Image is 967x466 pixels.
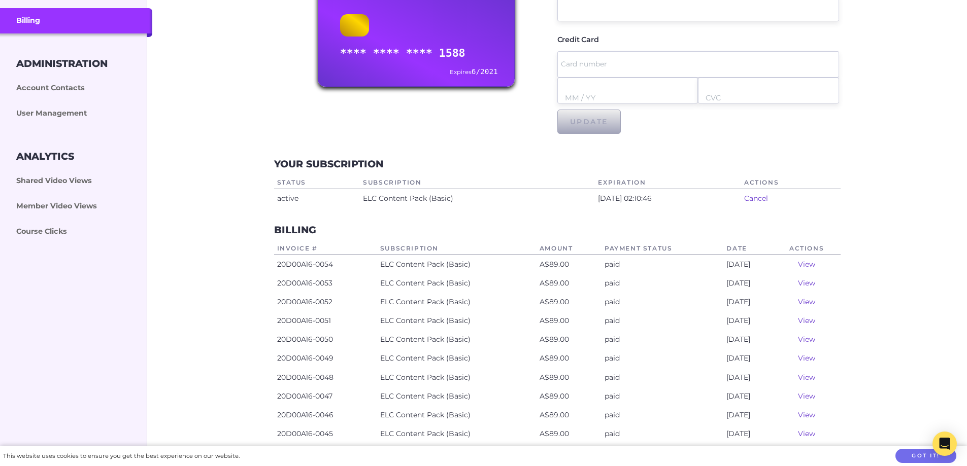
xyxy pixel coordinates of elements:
h3: Billing [274,224,316,236]
td: [DATE] [723,274,773,293]
td: ELC Content Pack (Basic) [377,387,537,406]
th: Subscription [377,242,537,255]
h3: Administration [16,58,108,69]
td: [DATE] [723,311,773,330]
th: Status [274,176,360,189]
td: A$89.00 [537,349,602,368]
td: ELC Content Pack (Basic) [377,443,537,462]
small: Expires [450,68,472,76]
td: paid [602,274,723,293]
td: [DATE] [723,406,773,424]
th: Subscription [360,176,595,189]
button: Update [557,110,621,134]
td: paid [602,387,723,406]
td: [DATE] 02:10:46 [595,189,741,208]
td: ELC Content Pack (Basic) [377,311,537,330]
td: ELC Content Pack (Basic) [377,424,537,443]
td: active [274,189,360,208]
td: [DATE] [723,443,773,462]
td: [DATE] [723,387,773,406]
td: 20D00A16-0046 [274,406,377,424]
td: A$89.00 [537,387,602,406]
th: Amount [537,242,602,255]
td: A$89.00 [537,293,602,311]
td: [DATE] [723,293,773,311]
th: Payment Status [602,242,723,255]
td: [DATE] [723,424,773,443]
td: A$89.00 [537,424,602,443]
td: paid [602,330,723,349]
label: Credit Card [557,36,599,43]
td: ELC Content Pack (Basic) [377,368,537,387]
a: View [798,316,815,325]
h3: Your subscription [274,158,383,170]
a: Cancel [744,194,768,203]
td: 20D00A16-0044 [274,443,377,462]
td: paid [602,368,723,387]
td: paid [602,424,723,443]
div: 6/2021 [450,65,498,79]
td: A$89.00 [537,406,602,424]
td: ELC Content Pack (Basic) [377,255,537,274]
td: 20D00A16-0053 [274,274,377,293]
a: View [798,391,815,401]
button: Got it! [895,449,956,463]
td: ELC Content Pack (Basic) [377,293,537,311]
a: View [798,297,815,306]
th: Actions [741,176,841,189]
td: paid [602,443,723,462]
div: Open Intercom Messenger [932,432,957,456]
td: ELC Content Pack (Basic) [377,274,537,293]
td: 20D00A16-0047 [274,387,377,406]
td: [DATE] [723,349,773,368]
div: This website uses cookies to ensure you get the best experience on our website. [3,451,240,461]
td: ELC Content Pack (Basic) [377,330,537,349]
td: [DATE] [723,255,773,274]
th: Actions [773,242,841,255]
td: paid [602,293,723,311]
td: 20D00A16-0050 [274,330,377,349]
input: CVC [706,85,831,111]
td: 20D00A16-0048 [274,368,377,387]
td: [DATE] [723,368,773,387]
td: [DATE] [723,330,773,349]
td: A$89.00 [537,255,602,274]
a: View [798,353,815,363]
th: Invoice # [274,242,377,255]
a: View [798,260,815,269]
td: paid [602,311,723,330]
td: 20D00A16-0045 [274,424,377,443]
td: paid [602,255,723,274]
td: ELC Content Pack (Basic) [377,349,537,368]
a: View [798,410,815,419]
td: ELC Content Pack (Basic) [360,189,595,208]
td: A$89.00 [537,311,602,330]
th: Expiration [595,176,741,189]
th: Date [723,242,773,255]
h3: Analytics [16,151,74,162]
td: A$89.00 [537,274,602,293]
td: A$89.00 [537,330,602,349]
a: View [798,429,815,438]
a: View [798,373,815,382]
td: ELC Content Pack (Basic) [377,406,537,424]
td: paid [602,406,723,424]
input: MM / YY [565,85,691,111]
td: A$89.00 [537,443,602,462]
input: Card number [561,51,835,77]
a: View [798,278,815,288]
td: 20D00A16-0049 [274,349,377,368]
td: paid [602,349,723,368]
td: 20D00A16-0052 [274,293,377,311]
td: 20D00A16-0051 [274,311,377,330]
a: View [798,335,815,344]
td: A$89.00 [537,368,602,387]
td: 20D00A16-0054 [274,255,377,274]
